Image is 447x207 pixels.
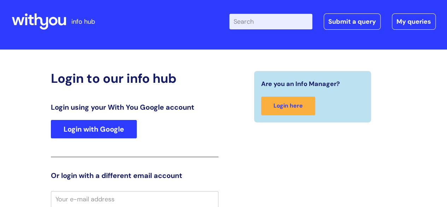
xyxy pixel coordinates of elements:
span: Are you an Info Manager? [261,78,340,90]
a: Login here [261,97,315,115]
input: Search [229,14,312,29]
a: Submit a query [324,13,381,30]
h2: Login to our info hub [51,71,218,86]
a: My queries [392,13,436,30]
a: Login with Google [51,120,137,138]
h3: Login using your With You Google account [51,103,218,111]
p: info hub [71,16,95,27]
h3: Or login with a different email account [51,171,218,180]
